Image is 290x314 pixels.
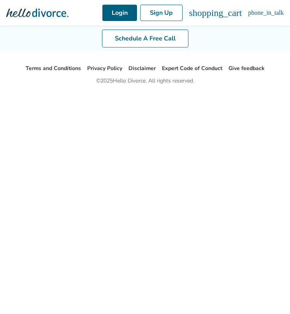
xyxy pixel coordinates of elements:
[278,10,284,16] a: phone_in_talk
[102,30,188,47] a: Schedule A Free Call
[26,65,81,72] a: Terms and Conditions
[162,65,222,72] a: Expert Code of Conduct
[213,5,256,21] a: Sign Up
[128,64,156,73] li: Disclaimer
[262,8,271,18] span: shopping_cart
[176,5,210,21] a: Login
[96,76,194,86] div: © 2025 Hello Divorce. All rights reserved.
[87,65,122,72] a: Privacy Policy
[228,64,265,73] li: Give feedback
